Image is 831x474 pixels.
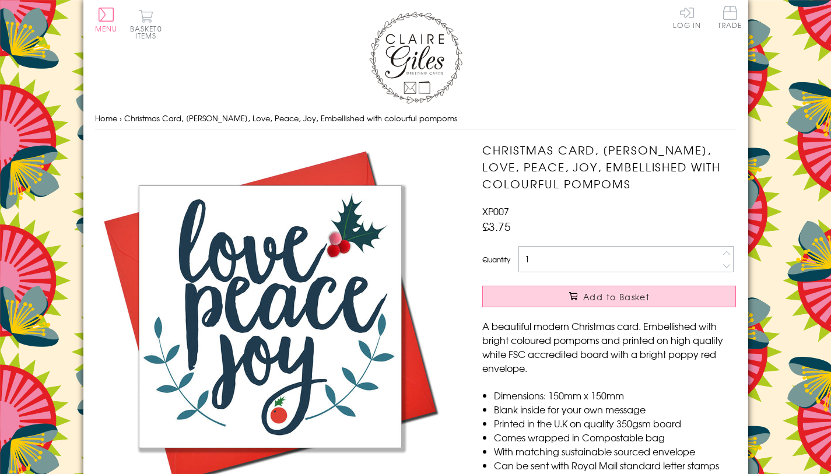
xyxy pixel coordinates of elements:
span: Menu [95,23,118,34]
nav: breadcrumbs [95,107,737,131]
h1: Christmas Card, [PERSON_NAME], Love, Peace, Joy, Embellished with colourful pompoms [482,142,736,192]
button: Menu [95,8,118,32]
li: Blank inside for your own message [494,402,736,416]
span: 0 items [135,23,162,41]
button: Add to Basket [482,286,736,307]
li: Can be sent with Royal Mail standard letter stamps [494,458,736,472]
img: Claire Giles Greetings Cards [369,12,462,104]
li: Dimensions: 150mm x 150mm [494,388,736,402]
p: A beautiful modern Christmas card. Embellished with bright coloured pompoms and printed on high q... [482,319,736,375]
span: Christmas Card, [PERSON_NAME], Love, Peace, Joy, Embellished with colourful pompoms [124,113,457,124]
span: Add to Basket [583,291,650,303]
button: Basket0 items [130,9,162,39]
a: Home [95,113,117,124]
span: Trade [718,6,742,29]
li: Comes wrapped in Compostable bag [494,430,736,444]
span: £3.75 [482,218,511,234]
span: › [120,113,122,124]
li: With matching sustainable sourced envelope [494,444,736,458]
a: Log In [673,6,701,29]
li: Printed in the U.K on quality 350gsm board [494,416,736,430]
span: XP007 [482,204,509,218]
label: Quantity [482,254,510,265]
a: Trade [718,6,742,31]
